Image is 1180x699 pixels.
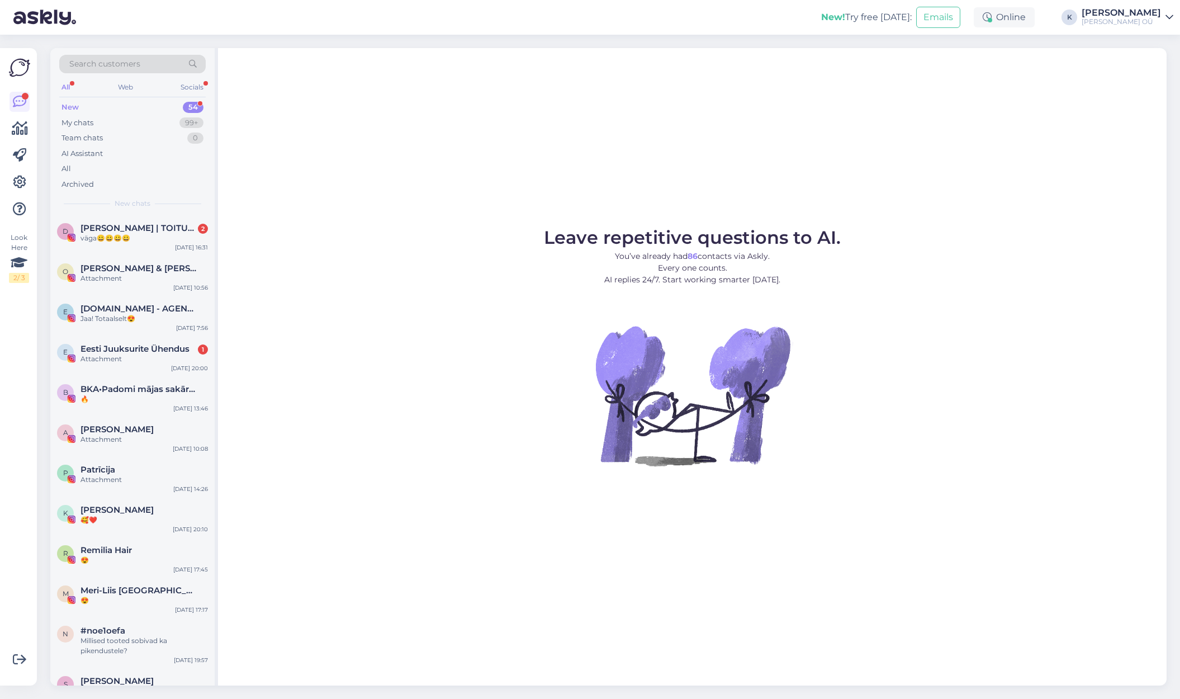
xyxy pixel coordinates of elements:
button: Emails [916,7,960,28]
div: 😍 [80,555,208,565]
div: K [1061,10,1077,25]
span: S [64,680,68,688]
div: My chats [61,117,93,129]
div: 🥰❤️ [80,515,208,525]
span: New chats [115,199,150,209]
span: O [63,267,68,276]
div: Attachment [80,354,208,364]
span: KATRI TELLER [80,505,154,515]
a: [PERSON_NAME][PERSON_NAME] OÜ [1082,8,1173,26]
div: Jaa! Totaalselt😍 [80,314,208,324]
div: [DATE] 16:31 [175,243,208,252]
span: D [63,227,68,235]
div: 99+ [179,117,203,129]
div: [PERSON_NAME] OÜ [1082,17,1161,26]
span: Olga & Osvald [80,263,197,273]
span: n [63,630,68,638]
div: 1 [198,344,208,355]
div: [DATE] 10:08 [173,445,208,453]
div: [DATE] 7:56 [176,324,208,332]
div: 0 [187,133,203,144]
div: Try free [DATE]: [821,11,912,24]
span: Meri-Liis Soome [80,585,197,596]
div: [DATE] 17:45 [173,565,208,574]
div: Socials [178,80,206,95]
div: Look Here [9,233,29,283]
b: New! [821,12,845,22]
span: R [63,549,68,558]
span: P [63,469,68,477]
span: Solvita Anikonova [80,676,154,686]
span: M [63,589,69,598]
span: DIANA | TOITUMISNŌUSTAJA | TREENER | ONLINE TUGI PROGRAMM [80,223,197,233]
img: Askly Logo [9,57,30,78]
b: 86 [688,251,698,261]
div: väga😀😀😀😀 [80,233,208,243]
div: [DATE] 17:17 [175,606,208,614]
div: Online [974,7,1035,27]
div: [DATE] 19:57 [174,656,208,664]
div: [DATE] 14:26 [173,485,208,493]
span: Search customers [69,58,140,70]
span: Eesti Juuksurite Ühendus [80,344,189,354]
span: A [63,428,68,437]
div: Attachment [80,434,208,445]
div: 2 / 3 [9,273,29,283]
span: #noe1oefa [80,626,125,636]
div: 54 [183,102,203,113]
div: All [59,80,72,95]
div: [DATE] 10:56 [173,284,208,292]
img: No Chat active [592,295,793,496]
span: Leave repetitive questions to AI. [544,226,841,248]
div: Archived [61,179,94,190]
div: Team chats [61,133,103,144]
span: Patrīcija [80,465,115,475]
span: Remilia Hair [80,545,132,555]
div: [DATE] 20:00 [171,364,208,372]
div: Web [116,80,135,95]
div: 2 [198,224,208,234]
div: Attachment [80,273,208,284]
span: K [63,509,68,517]
div: Millised tooted sobivad ka pikendustele? [80,636,208,656]
span: E [63,348,68,356]
span: E [63,308,68,316]
div: All [61,163,71,174]
span: AdeLe [80,424,154,434]
span: BKA•Padomi mājas sakārtošanai•Ar mīlestību pret sevi un dabu [80,384,197,394]
span: B [63,388,68,396]
div: AI Assistant [61,148,103,159]
div: 🔥 [80,394,208,404]
div: Attachment [80,475,208,485]
div: 😍 [80,596,208,606]
div: [DATE] 20:10 [173,525,208,533]
p: You’ve already had contacts via Askly. Every one counts. AI replies 24/7. Start working smarter [... [544,251,841,286]
span: Egerta.ee - AGENTUUR - pulmad ja sündmused [80,304,197,314]
div: [DATE] 13:46 [173,404,208,413]
div: [PERSON_NAME] [1082,8,1161,17]
div: New [61,102,79,113]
